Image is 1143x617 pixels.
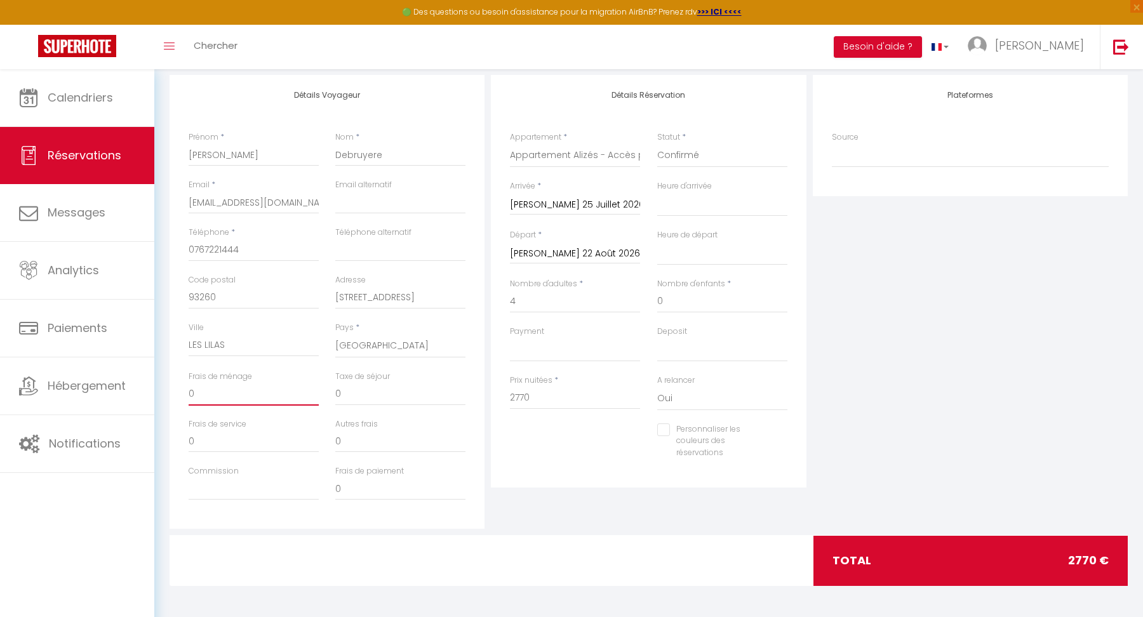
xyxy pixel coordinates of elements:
label: Ville [189,322,204,334]
label: Prénom [189,131,218,143]
label: Frais de ménage [189,371,252,383]
span: Chercher [194,39,237,52]
button: Besoin d'aide ? [834,36,922,58]
label: Email alternatif [335,179,392,191]
span: Calendriers [48,90,113,105]
label: Téléphone [189,227,229,239]
label: Frais de paiement [335,465,404,477]
label: Nombre d'enfants [657,278,725,290]
label: Code postal [189,274,236,286]
label: Prix nuitées [510,375,552,387]
label: Adresse [335,274,366,286]
h4: Détails Réservation [510,91,787,100]
label: Email [189,179,210,191]
span: Hébergement [48,378,126,394]
span: Réservations [48,147,121,163]
label: Arrivée [510,180,535,192]
label: Appartement [510,131,561,143]
label: Taxe de séjour [335,371,390,383]
label: Personnaliser les couleurs des réservations [670,423,772,460]
span: [PERSON_NAME] [995,37,1084,53]
span: Paiements [48,320,107,336]
img: ... [968,36,987,55]
img: logout [1113,39,1129,55]
label: Autres frais [335,418,378,430]
img: Super Booking [38,35,116,57]
label: Nom [335,131,354,143]
label: Nombre d'adultes [510,278,577,290]
a: >>> ICI <<<< [697,6,742,17]
span: Analytics [48,262,99,278]
a: Chercher [184,25,247,69]
label: A relancer [657,375,695,387]
label: Statut [657,131,680,143]
div: total [813,536,1128,585]
a: ... [PERSON_NAME] [958,25,1100,69]
h4: Plateformes [832,91,1109,100]
label: Départ [510,229,536,241]
label: Heure de départ [657,229,718,241]
h4: Détails Voyageur [189,91,465,100]
label: Téléphone alternatif [335,227,411,239]
label: Heure d'arrivée [657,180,712,192]
label: Frais de service [189,418,246,430]
label: Commission [189,465,239,477]
span: 2770 € [1068,552,1109,569]
label: Deposit [657,326,687,338]
span: Notifications [49,435,121,451]
label: Pays [335,322,354,334]
label: Source [832,131,859,143]
label: Payment [510,326,544,338]
span: Messages [48,204,105,220]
